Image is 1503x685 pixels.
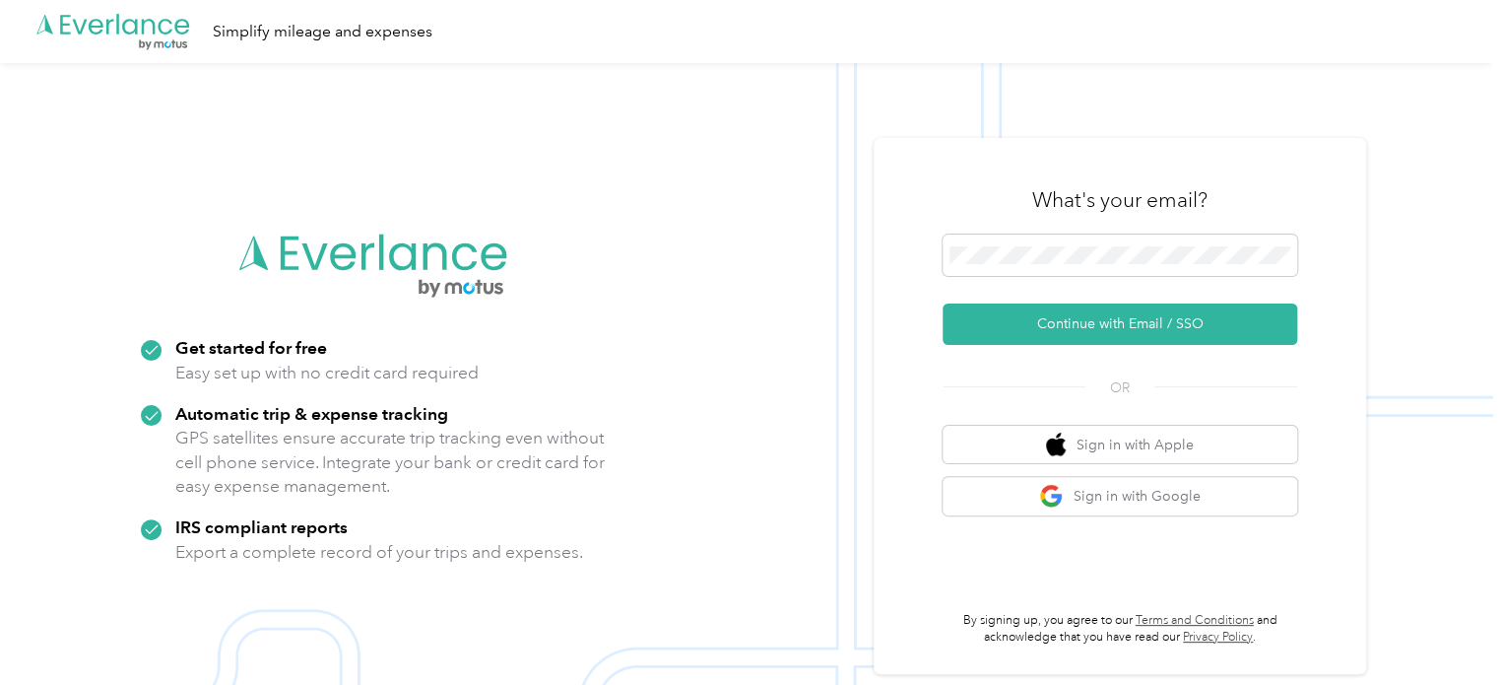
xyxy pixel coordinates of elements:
[943,612,1297,647] p: By signing up, you agree to our and acknowledge that you have read our .
[943,477,1297,515] button: google logoSign in with Google
[1046,433,1066,457] img: apple logo
[1183,630,1253,645] a: Privacy Policy
[1032,186,1208,214] h3: What's your email?
[943,304,1297,345] button: Continue with Email / SSO
[1039,484,1064,509] img: google logo
[213,20,432,44] div: Simplify mileage and expenses
[175,426,606,499] p: GPS satellites ensure accurate trip tracking even without cell phone service. Integrate your bank...
[943,426,1297,464] button: apple logoSign in with Apple
[1085,377,1154,398] span: OR
[175,516,348,537] strong: IRS compliant reports
[175,403,448,424] strong: Automatic trip & expense tracking
[175,540,583,565] p: Export a complete record of your trips and expenses.
[175,361,479,385] p: Easy set up with no credit card required
[175,337,327,358] strong: Get started for free
[1136,613,1254,628] a: Terms and Conditions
